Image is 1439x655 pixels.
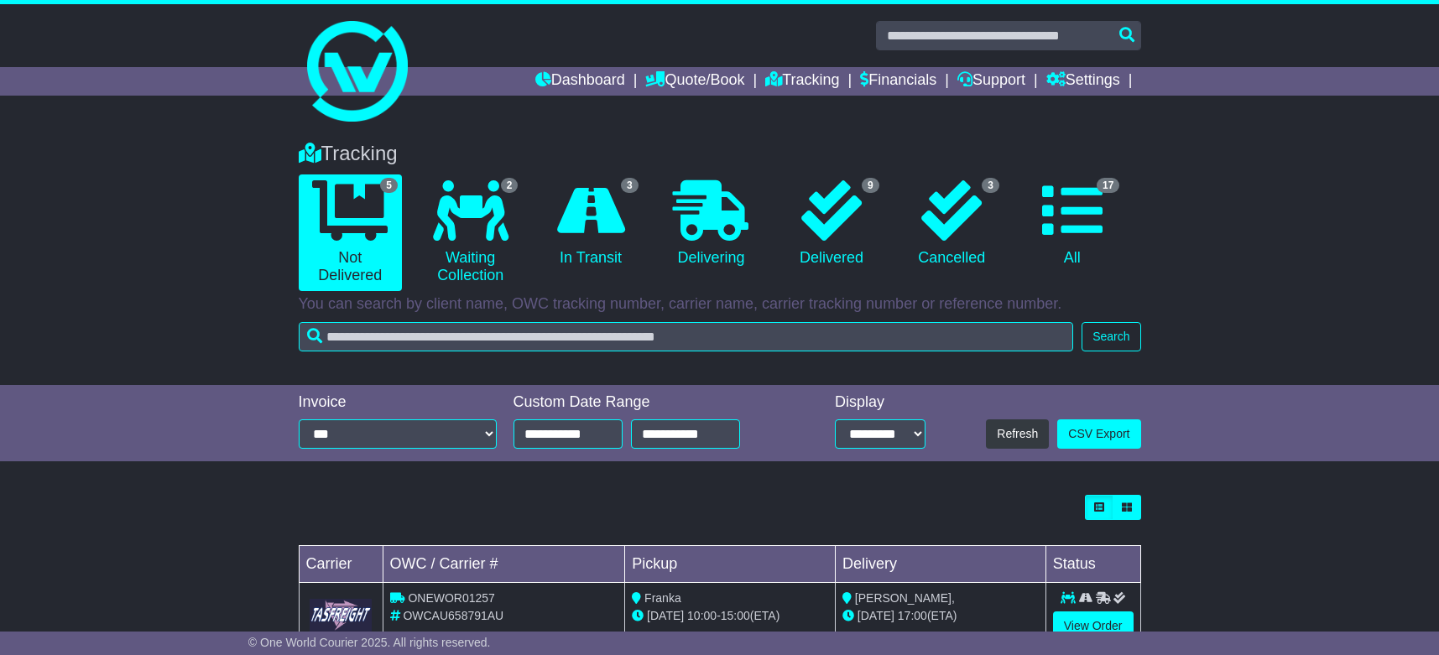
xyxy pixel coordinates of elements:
[299,546,383,583] td: Carrier
[501,178,519,193] span: 2
[957,67,1025,96] a: Support
[645,67,744,96] a: Quote/Book
[1057,419,1140,449] a: CSV Export
[835,546,1045,583] td: Delivery
[982,178,999,193] span: 3
[835,393,925,412] div: Display
[539,174,642,273] a: 3 In Transit
[855,591,955,605] span: [PERSON_NAME],
[625,546,836,583] td: Pickup
[380,178,398,193] span: 5
[1020,174,1124,273] a: 17 All
[1082,322,1140,351] button: Search
[898,609,927,622] span: 17:00
[986,419,1049,449] button: Refresh
[644,591,681,605] span: Franka
[535,67,625,96] a: Dashboard
[1097,178,1119,193] span: 17
[383,546,625,583] td: OWC / Carrier #
[862,178,879,193] span: 9
[765,67,839,96] a: Tracking
[687,609,717,622] span: 10:00
[1046,67,1120,96] a: Settings
[721,609,750,622] span: 15:00
[660,174,763,273] a: Delivering
[621,178,639,193] span: 3
[632,607,828,625] div: - (ETA)
[647,609,684,622] span: [DATE]
[403,609,503,622] span: OWCAU658791AU
[419,174,522,291] a: 2 Waiting Collection
[310,599,373,632] img: GetCarrierServiceLogo
[248,636,491,649] span: © One World Courier 2025. All rights reserved.
[860,67,936,96] a: Financials
[514,393,783,412] div: Custom Date Range
[299,174,402,291] a: 5 Not Delivered
[779,174,883,273] a: 9 Delivered
[1053,611,1134,641] a: View Order
[299,295,1141,314] p: You can search by client name, OWC tracking number, carrier name, carrier tracking number or refe...
[290,142,1150,166] div: Tracking
[900,174,1004,273] a: 3 Cancelled
[299,393,497,412] div: Invoice
[858,609,894,622] span: [DATE]
[842,607,1039,625] div: (ETA)
[1045,546,1140,583] td: Status
[408,591,494,605] span: ONEWOR01257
